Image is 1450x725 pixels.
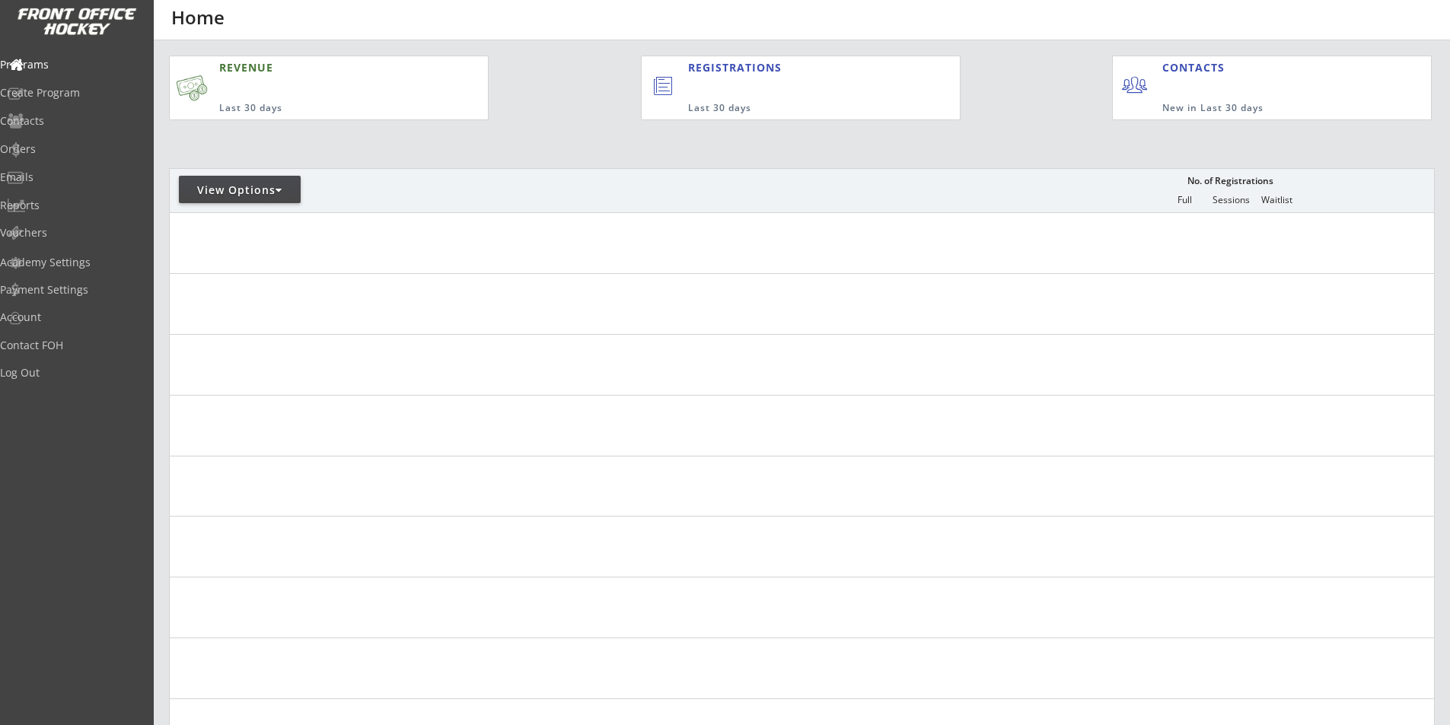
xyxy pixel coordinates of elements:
[1254,195,1299,205] div: Waitlist
[219,60,414,75] div: REVENUE
[688,102,897,115] div: Last 30 days
[1162,60,1232,75] div: CONTACTS
[1208,195,1254,205] div: Sessions
[1162,195,1207,205] div: Full
[179,183,301,198] div: View Options
[1183,176,1277,186] div: No. of Registrations
[1162,102,1360,115] div: New in Last 30 days
[688,60,889,75] div: REGISTRATIONS
[219,102,414,115] div: Last 30 days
